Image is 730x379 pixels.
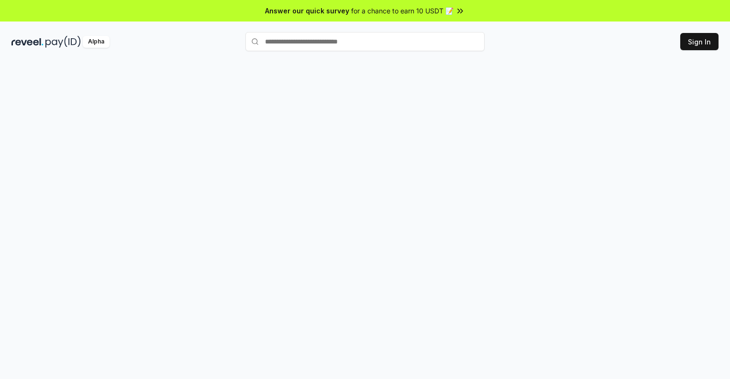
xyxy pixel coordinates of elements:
[680,33,719,50] button: Sign In
[83,36,110,48] div: Alpha
[265,6,349,16] span: Answer our quick survey
[351,6,453,16] span: for a chance to earn 10 USDT 📝
[45,36,81,48] img: pay_id
[11,36,44,48] img: reveel_dark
